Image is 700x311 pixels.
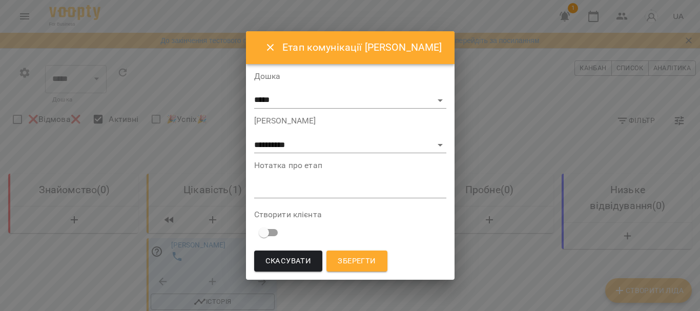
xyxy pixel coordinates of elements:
h6: Етап комунікації [PERSON_NAME] [282,39,442,55]
label: Дошка [254,72,446,80]
span: Зберегти [338,255,376,268]
span: Скасувати [265,255,312,268]
button: Скасувати [254,251,323,272]
label: [PERSON_NAME] [254,117,446,125]
label: Створити клієнта [254,211,446,219]
label: Нотатка про етап [254,161,446,170]
button: Зберегти [326,251,387,272]
button: Close [258,35,283,60]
